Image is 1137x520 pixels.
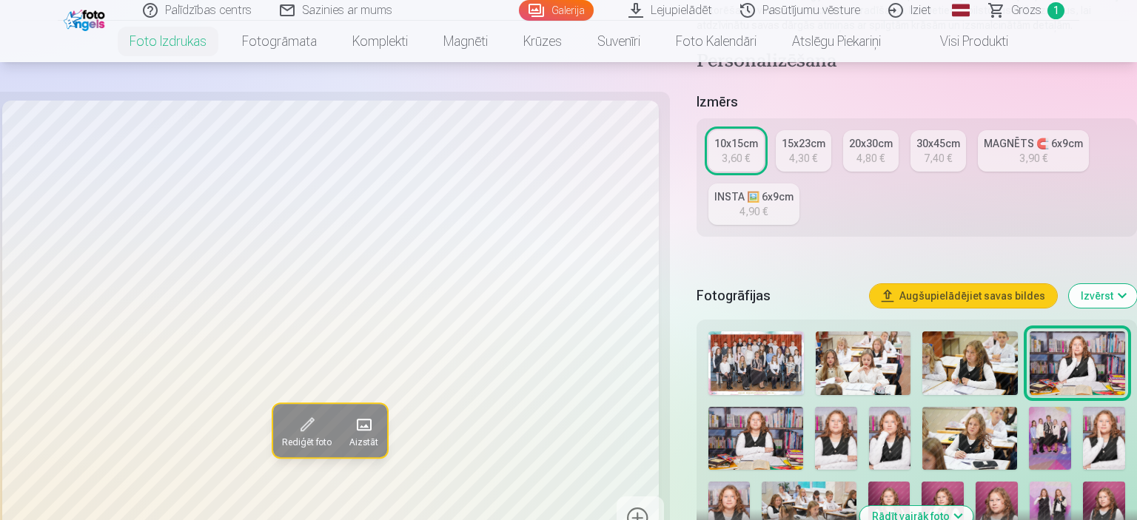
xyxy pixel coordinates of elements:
[714,189,794,204] div: INSTA 🖼️ 6x9cm
[924,151,952,166] div: 7,40 €
[658,21,774,62] a: Foto kalendāri
[697,286,858,306] h5: Fotogrāfijas
[697,92,1137,112] h5: Izmērs
[849,136,893,151] div: 20x30cm
[870,284,1057,308] button: Augšupielādējiet savas bildes
[774,21,899,62] a: Atslēgu piekariņi
[714,136,758,151] div: 10x15cm
[224,21,335,62] a: Fotogrāmata
[984,136,1083,151] div: MAGNĒTS 🧲 6x9cm
[1019,151,1047,166] div: 3,90 €
[978,130,1089,172] a: MAGNĒTS 🧲 6x9cm3,90 €
[916,136,960,151] div: 30x45cm
[739,204,768,219] div: 4,90 €
[349,436,378,448] span: Aizstāt
[112,21,224,62] a: Foto izdrukas
[910,130,966,172] a: 30x45cm7,40 €
[335,21,426,62] a: Komplekti
[776,130,831,172] a: 15x23cm4,30 €
[708,130,764,172] a: 10x15cm3,60 €
[697,50,1137,74] h4: Personalizēšana
[1069,284,1137,308] button: Izvērst
[282,436,332,448] span: Rediģēt foto
[341,404,387,457] button: Aizstāt
[899,21,1026,62] a: Visi produkti
[506,21,580,62] a: Krūzes
[426,21,506,62] a: Magnēti
[856,151,885,166] div: 4,80 €
[843,130,899,172] a: 20x30cm4,80 €
[782,136,825,151] div: 15x23cm
[273,404,341,457] button: Rediģēt foto
[722,151,750,166] div: 3,60 €
[789,151,817,166] div: 4,30 €
[580,21,658,62] a: Suvenīri
[708,183,799,225] a: INSTA 🖼️ 6x9cm4,90 €
[64,6,109,31] img: /fa1
[1047,2,1064,19] span: 1
[1011,1,1042,19] span: Grozs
